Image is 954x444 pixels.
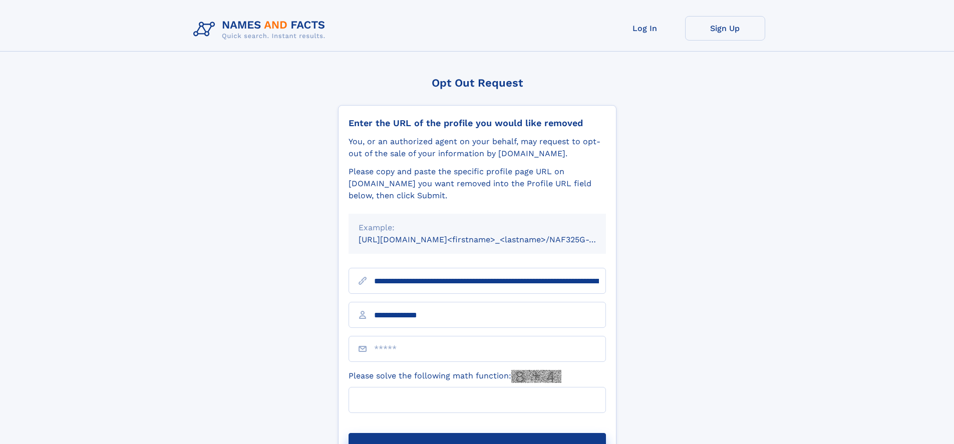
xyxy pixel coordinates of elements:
img: Logo Names and Facts [189,16,334,43]
div: You, or an authorized agent on your behalf, may request to opt-out of the sale of your informatio... [349,136,606,160]
small: [URL][DOMAIN_NAME]<firstname>_<lastname>/NAF325G-xxxxxxxx [359,235,625,244]
div: Enter the URL of the profile you would like removed [349,118,606,129]
div: Example: [359,222,596,234]
label: Please solve the following math function: [349,370,561,383]
a: Log In [605,16,685,41]
div: Opt Out Request [338,77,616,89]
div: Please copy and paste the specific profile page URL on [DOMAIN_NAME] you want removed into the Pr... [349,166,606,202]
a: Sign Up [685,16,765,41]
